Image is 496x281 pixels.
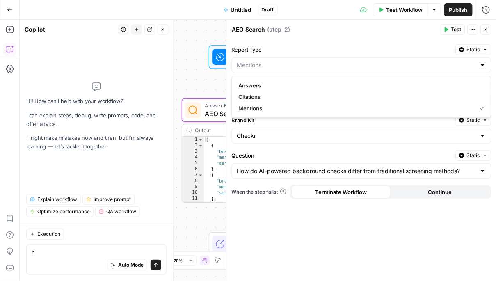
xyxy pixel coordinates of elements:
span: Execution [37,231,60,238]
button: Static [456,115,491,126]
span: Static [467,117,480,124]
span: Publish [449,6,468,14]
div: 9 [182,184,204,190]
button: Test [440,24,465,35]
div: Copilot [25,25,116,34]
div: 6 [182,166,204,172]
button: Publish [444,3,473,16]
span: Answers [238,81,481,89]
span: Answer Engine Research [205,102,307,110]
div: 4 [182,155,204,160]
button: QA workflow [95,206,140,217]
button: Execution [26,229,64,240]
button: Static [456,150,491,161]
span: Toggle code folding, rows 12 through 16 [198,202,203,208]
p: I can explain steps, debug, write prompts, code, and offer advice. [26,111,167,128]
span: ( step_2 ) [267,25,290,34]
span: Static [467,152,480,159]
label: Brand Kit [232,116,453,124]
div: 1 [182,137,204,142]
span: Continue [428,188,452,196]
p: I might make mistakes now and then, but I’m always learning — let’s tackle it together! [26,134,167,151]
button: Test Workflow [373,3,428,16]
button: Continue [391,185,490,199]
div: 12 [182,202,204,208]
button: Improve prompt [82,194,135,205]
div: 10 [182,190,204,196]
span: Toggle code folding, rows 1 through 17 [198,137,203,142]
div: 11 [182,196,204,201]
div: 2 [182,143,204,148]
span: 120% [171,257,183,264]
span: Terminate Workflow [315,188,367,196]
button: Auto Mode [107,260,147,270]
span: Citations [238,93,481,101]
div: Answer Engine ResearchAEO SearchStep 2Output[ { "brand_name":"Chime", "mention_rate":0.97, "senti... [182,98,334,203]
div: 7 [182,172,204,178]
span: Mentions [238,104,473,112]
span: Test Workflow [386,6,423,14]
div: 5 [182,160,204,166]
p: Hi! How can I help with your workflow? [26,97,167,105]
a: When the step fails: [232,188,287,196]
div: 3 [182,148,204,154]
span: Toggle code folding, rows 7 through 11 [198,172,203,178]
div: EndOutput [182,232,334,256]
input: How do AI-powered background checks differ from traditional screening methods? [237,167,476,175]
span: Explain workflow [37,196,77,203]
input: Mentions [237,61,476,69]
button: Static [456,44,491,55]
span: Auto Mode [118,261,144,269]
button: Optimize performance [26,206,94,217]
textarea: AEO Search [232,25,265,34]
div: WorkflowSet InputsInputs [182,45,334,69]
span: Static [467,46,480,53]
span: Optimize performance [37,208,90,215]
span: Improve prompt [94,196,131,203]
input: Checkr [237,132,476,140]
span: AEO Search [205,109,307,119]
span: Toggle code folding, rows 2 through 6 [198,143,203,148]
span: Draft [262,6,274,14]
label: Question [232,151,453,160]
div: 8 [182,178,204,184]
button: Explain workflow [26,194,81,205]
span: Test [451,26,462,33]
span: Untitled [231,6,251,14]
button: Static [456,80,491,90]
div: Output [195,126,307,134]
label: Report Type [232,46,453,54]
textarea: h [32,248,161,256]
span: QA workflow [106,208,136,215]
button: Untitled [219,3,256,16]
